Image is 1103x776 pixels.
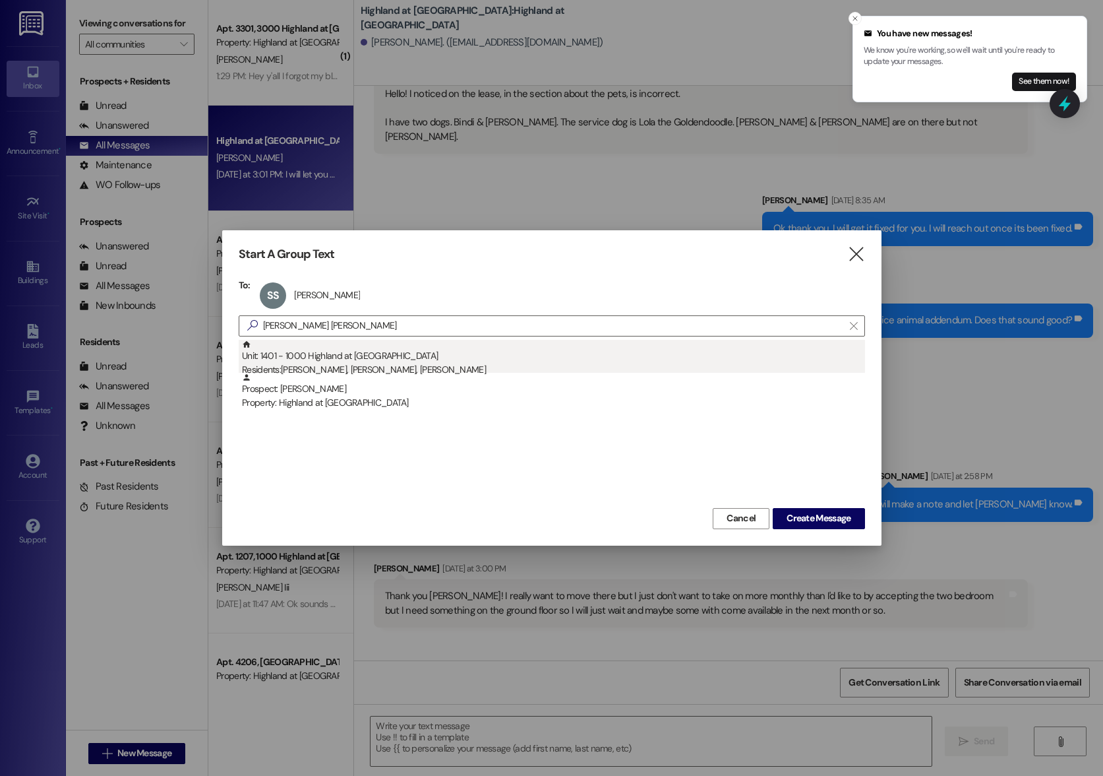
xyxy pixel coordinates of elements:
[787,511,850,525] span: Create Message
[242,373,865,410] div: Prospect: [PERSON_NAME]
[242,396,865,410] div: Property: Highland at [GEOGRAPHIC_DATA]
[847,247,865,261] i: 
[727,511,756,525] span: Cancel
[1012,73,1076,91] button: See them now!
[242,340,865,377] div: Unit: 1401 - 1000 Highland at [GEOGRAPHIC_DATA]
[242,363,865,377] div: Residents: [PERSON_NAME], [PERSON_NAME], [PERSON_NAME]
[849,12,862,25] button: Close toast
[267,288,279,302] span: SS
[773,508,864,529] button: Create Message
[239,279,251,291] h3: To:
[713,508,769,529] button: Cancel
[294,289,360,301] div: [PERSON_NAME]
[864,45,1076,68] p: We know you're working, so we'll wait until you're ready to update your messages.
[843,316,864,336] button: Clear text
[239,247,335,262] h3: Start A Group Text
[850,321,857,331] i: 
[239,373,865,406] div: Prospect: [PERSON_NAME]Property: Highland at [GEOGRAPHIC_DATA]
[864,27,1076,40] div: You have new messages!
[239,340,865,373] div: Unit: 1401 - 1000 Highland at [GEOGRAPHIC_DATA]Residents:[PERSON_NAME], [PERSON_NAME], [PERSON_NAME]
[263,317,843,335] input: Search for any contact or apartment
[242,319,263,333] i: 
